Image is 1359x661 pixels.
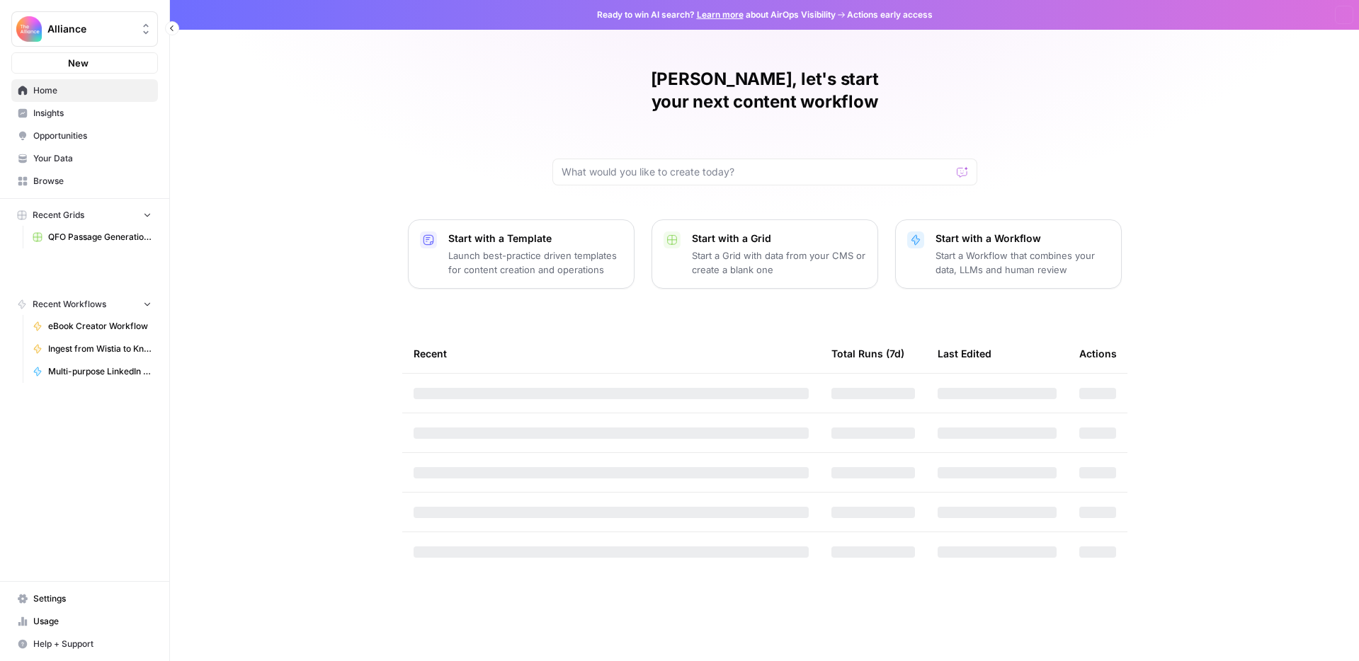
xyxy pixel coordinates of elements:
span: Your Data [33,152,152,165]
a: Insights [11,102,158,125]
p: Start with a Workflow [936,231,1110,246]
button: Help + Support [11,633,158,655]
span: Recent Workflows [33,298,106,311]
span: Home [33,84,152,97]
a: Browse [11,170,158,192]
img: Alliance Logo [16,16,42,42]
a: Settings [11,587,158,610]
span: New [68,56,89,70]
span: Recent Grids [33,209,84,222]
span: Insights [33,107,152,120]
a: Opportunities [11,125,158,147]
span: Opportunities [33,130,152,142]
span: Help + Support [33,638,152,650]
p: Start with a Grid [692,231,866,246]
a: Ingest from Wistia to Knowledge Base [26,338,158,360]
p: Start a Grid with data from your CMS or create a blank one [692,248,866,277]
button: Start with a WorkflowStart a Workflow that combines your data, LLMs and human review [895,219,1122,289]
button: Start with a TemplateLaunch best-practice driven templates for content creation and operations [408,219,635,289]
button: Recent Workflows [11,294,158,315]
a: eBook Creator Workflow [26,315,158,338]
div: Actions [1079,334,1117,373]
span: Settings [33,592,152,605]
div: Total Runs (7d) [831,334,904,373]
span: Multi-purpose LinkedIn Workflow [48,365,152,378]
a: Home [11,79,158,102]
button: Start with a GridStart a Grid with data from your CMS or create a blank one [652,219,878,289]
span: Ingest from Wistia to Knowledge Base [48,343,152,355]
button: Recent Grids [11,205,158,226]
p: Start with a Template [448,231,622,246]
a: Your Data [11,147,158,170]
span: Browse [33,175,152,188]
span: Ready to win AI search? about AirOps Visibility [597,8,836,21]
a: Multi-purpose LinkedIn Workflow [26,360,158,383]
span: QFO Passage Generation Grid (PMA) [48,231,152,243]
input: What would you like to create today? [562,165,951,179]
a: QFO Passage Generation Grid (PMA) [26,226,158,248]
p: Launch best-practice driven templates for content creation and operations [448,248,622,277]
a: Usage [11,610,158,633]
button: Workspace: Alliance [11,11,158,47]
div: Last Edited [938,334,991,373]
span: Alliance [47,22,133,36]
span: Usage [33,615,152,628]
div: Recent [414,334,809,373]
span: eBook Creator Workflow [48,320,152,333]
h1: [PERSON_NAME], let's start your next content workflow [552,68,977,113]
span: Actions early access [847,8,933,21]
button: New [11,52,158,74]
p: Start a Workflow that combines your data, LLMs and human review [936,248,1110,277]
a: Learn more [697,9,744,20]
